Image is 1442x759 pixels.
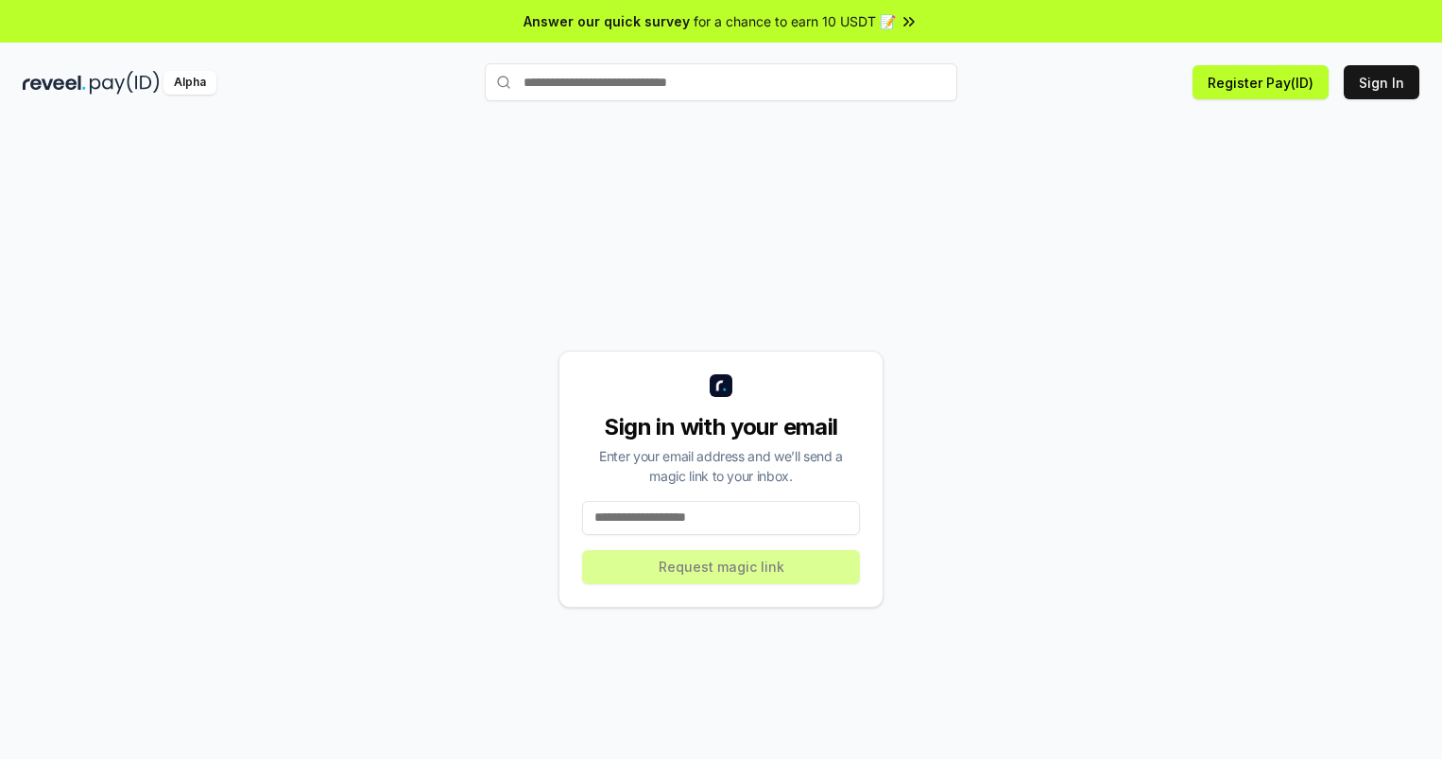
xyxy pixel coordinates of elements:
img: pay_id [90,71,160,95]
button: Sign In [1344,65,1419,99]
div: Enter your email address and we’ll send a magic link to your inbox. [582,446,860,486]
div: Sign in with your email [582,412,860,442]
div: Alpha [163,71,216,95]
span: for a chance to earn 10 USDT 📝 [694,11,896,31]
button: Register Pay(ID) [1193,65,1329,99]
span: Answer our quick survey [524,11,690,31]
img: reveel_dark [23,71,86,95]
img: logo_small [710,374,732,397]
